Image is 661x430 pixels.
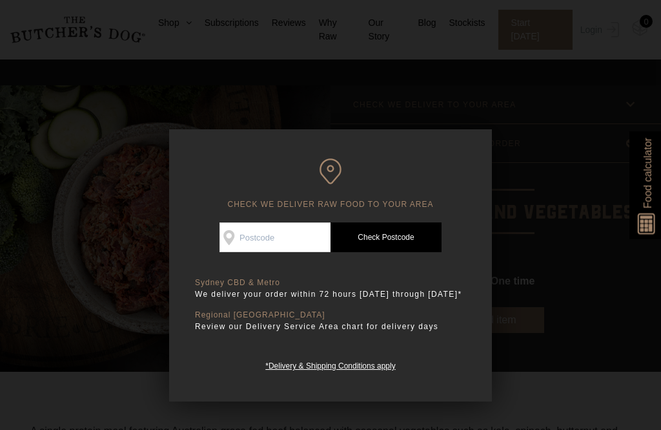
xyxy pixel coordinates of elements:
p: We deliver your order within 72 hours [DATE] through [DATE]* [195,288,466,301]
a: Check Postcode [330,222,442,252]
span: Food calculator [640,138,655,208]
p: Sydney CBD & Metro [195,278,466,288]
h6: CHECK WE DELIVER RAW FOOD TO YOUR AREA [195,158,466,210]
input: Postcode [219,222,330,252]
p: Regional [GEOGRAPHIC_DATA] [195,310,466,320]
a: *Delivery & Shipping Conditions apply [265,358,395,371]
p: Review our Delivery Service Area chart for delivery days [195,320,466,333]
